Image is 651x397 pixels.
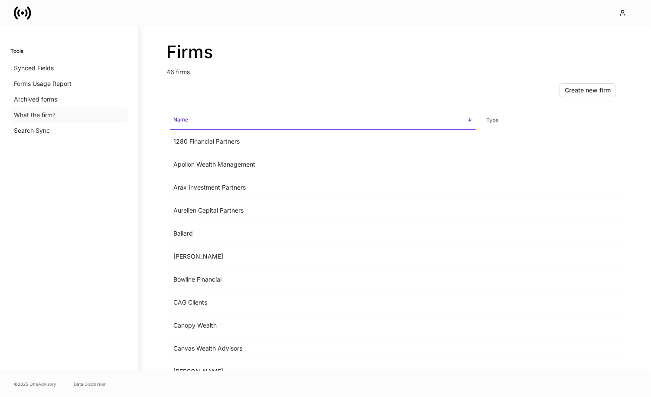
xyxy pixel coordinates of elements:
[166,268,479,291] td: Bowline Financial
[166,360,479,383] td: [PERSON_NAME]
[166,337,479,360] td: Canvas Wealth Advisors
[10,60,128,76] a: Synced Fields
[14,126,50,135] p: Search Sync
[166,245,479,268] td: [PERSON_NAME]
[10,76,128,92] a: Forms Usage Report
[166,62,623,76] p: 46 firms
[14,381,56,387] span: © 2025 OneAdvisory
[14,111,55,119] p: What the firm?
[10,92,128,107] a: Archived forms
[10,47,23,55] h6: Tools
[14,79,72,88] p: Forms Usage Report
[74,381,106,387] a: Data Disclaimer
[483,112,620,129] span: Type
[166,199,479,222] td: Aurelien Capital Partners
[170,111,476,130] span: Name
[10,123,128,138] a: Search Sync
[565,87,611,93] div: Create new firm
[14,95,57,104] p: Archived forms
[166,176,479,199] td: Arax Investment Partners
[14,64,54,72] p: Synced Fields
[166,42,623,62] h2: Firms
[166,153,479,176] td: Apollon Wealth Management
[166,222,479,245] td: Bailard
[166,314,479,337] td: Canopy Wealth
[10,107,128,123] a: What the firm?
[166,130,479,153] td: 1280 Financial Partners
[173,115,188,124] h6: Name
[166,291,479,314] td: CAG Clients
[559,83,616,97] button: Create new firm
[486,116,498,124] h6: Type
